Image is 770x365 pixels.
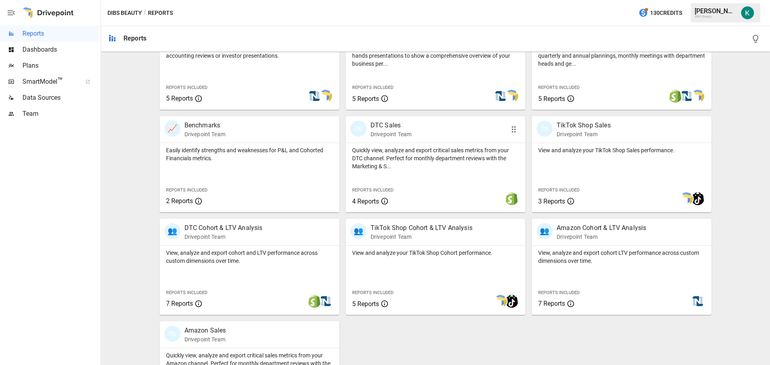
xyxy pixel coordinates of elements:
[319,90,332,103] img: smart model
[537,121,553,137] div: 🛍
[538,44,705,68] p: Showing your firm's performance compared to plans is ideal for quarterly and annual plannings, mo...
[650,8,682,18] span: 130 Credits
[22,93,99,103] span: Data Sources
[538,85,580,90] span: Reports Included
[144,8,146,18] div: /
[352,290,393,295] span: Reports Included
[166,197,193,205] span: 2 Reports
[557,223,646,233] p: Amazon Cohort & LTV Analysis
[538,300,565,307] span: 7 Reports
[538,249,705,265] p: View, analyze and export cohort LTV performance across custom dimensions over time.
[184,223,263,233] p: DTC Cohort & LTV Analysis
[184,121,225,130] p: Benchmarks
[308,90,321,103] img: netsuite
[538,95,565,103] span: 5 Reports
[669,90,682,103] img: shopify
[57,76,63,86] span: ™
[371,223,472,233] p: TikTok Shop Cohort & LTV Analysis
[494,90,507,103] img: netsuite
[352,188,393,193] span: Reports Included
[695,15,736,18] div: DIBS Beauty
[22,61,99,71] span: Plans
[22,77,77,87] span: SmartModel
[107,8,142,18] button: DIBS Beauty
[505,192,518,205] img: shopify
[736,2,759,24] button: Katherine Rose
[352,198,379,205] span: 4 Reports
[351,223,367,239] div: 👥
[352,95,379,103] span: 5 Reports
[166,146,333,162] p: Easily identify strengths and weaknesses for P&L and Cohorted Financials metrics.
[352,44,519,68] p: Start here when preparing a board meeting, investor updates or all-hands presentations to show a ...
[635,6,685,20] button: 130Credits
[691,90,704,103] img: smart model
[371,121,411,130] p: DTC Sales
[494,295,507,308] img: smart model
[680,90,693,103] img: netsuite
[538,188,580,193] span: Reports Included
[680,192,693,205] img: smart model
[124,34,146,42] div: Reports
[352,146,519,170] p: Quickly view, analyze and export critical sales metrics from your DTC channel. Perfect for monthl...
[505,90,518,103] img: smart model
[166,44,333,60] p: Export the core financial statements for board meetings, accounting reviews or investor presentat...
[164,121,180,137] div: 📈
[537,223,553,239] div: 👥
[741,6,754,19] img: Katherine Rose
[166,188,207,193] span: Reports Included
[22,109,99,119] span: Team
[538,290,580,295] span: Reports Included
[166,85,207,90] span: Reports Included
[351,121,367,137] div: 🛍
[691,295,704,308] img: netsuite
[184,335,226,343] p: Drivepoint Team
[371,233,472,241] p: Drivepoint Team
[557,121,611,130] p: TikTok Shop Sales
[319,295,332,308] img: netsuite
[538,198,565,205] span: 3 Reports
[184,233,263,241] p: Drivepoint Team
[505,295,518,308] img: tiktok
[557,130,611,138] p: Drivepoint Team
[352,249,519,257] p: View and analyze your TikTok Shop Cohort performance.
[557,233,646,241] p: Drivepoint Team
[184,130,225,138] p: Drivepoint Team
[371,130,411,138] p: Drivepoint Team
[691,192,704,205] img: tiktok
[695,7,736,15] div: [PERSON_NAME]
[22,29,99,38] span: Reports
[166,249,333,265] p: View, analyze and export cohort and LTV performance across custom dimensions over time.
[538,146,705,154] p: View and analyze your TikTok Shop Sales performance.
[166,300,193,307] span: 7 Reports
[164,223,180,239] div: 👥
[22,45,99,54] span: Dashboards
[164,326,180,342] div: 🛍
[308,295,321,308] img: shopify
[352,85,393,90] span: Reports Included
[184,326,226,335] p: Amazon Sales
[166,95,193,102] span: 5 Reports
[166,290,207,295] span: Reports Included
[352,300,379,308] span: 5 Reports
